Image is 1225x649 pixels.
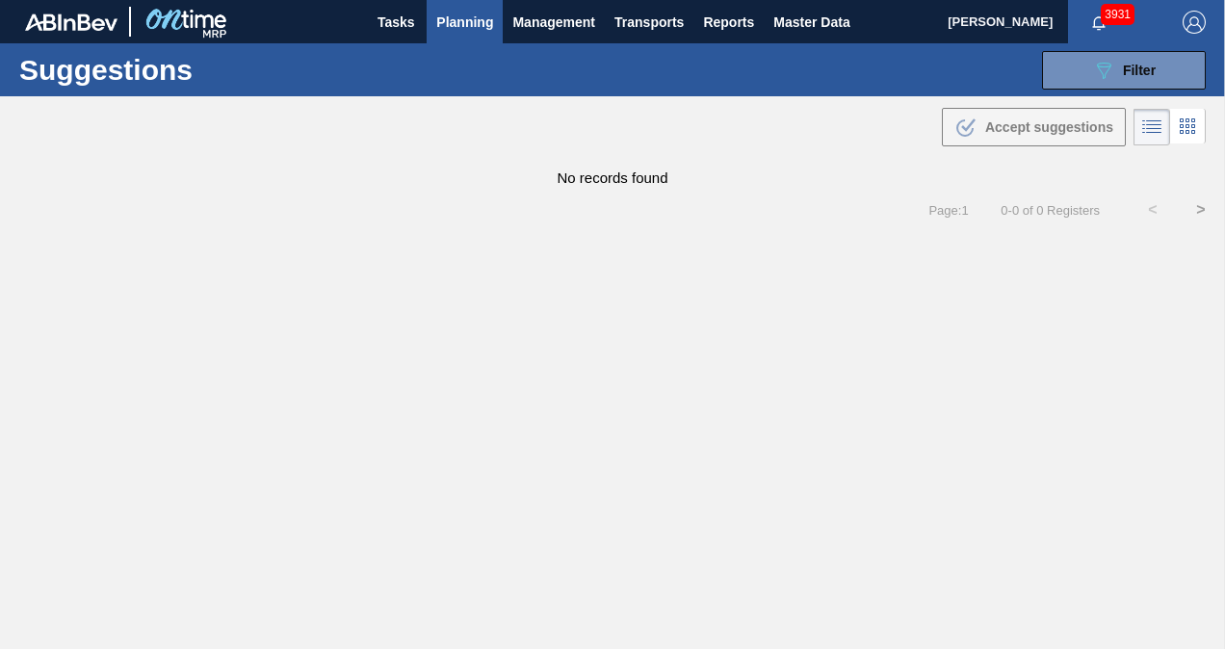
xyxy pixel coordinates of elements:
[1068,9,1130,36] button: Notifications
[1129,186,1177,234] button: <
[436,11,493,34] span: Planning
[1123,63,1156,78] span: Filter
[985,119,1113,135] span: Accept suggestions
[25,13,117,31] img: TNhmsLtSVTkK8tSr43FrP2fwEKptu5GPRR3wAAAABJRU5ErkJggg==
[998,203,1100,218] span: 0 - 0 of 0 Registers
[928,203,968,218] span: Page : 1
[19,59,361,81] h1: Suggestions
[614,11,684,34] span: Transports
[703,11,754,34] span: Reports
[1101,4,1134,25] span: 3931
[1134,109,1170,145] div: List Vision
[773,11,849,34] span: Master Data
[375,11,417,34] span: Tasks
[1170,109,1206,145] div: Card Vision
[512,11,595,34] span: Management
[1042,51,1206,90] button: Filter
[1177,186,1225,234] button: >
[1183,11,1206,34] img: Logout
[942,108,1126,146] button: Accept suggestions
